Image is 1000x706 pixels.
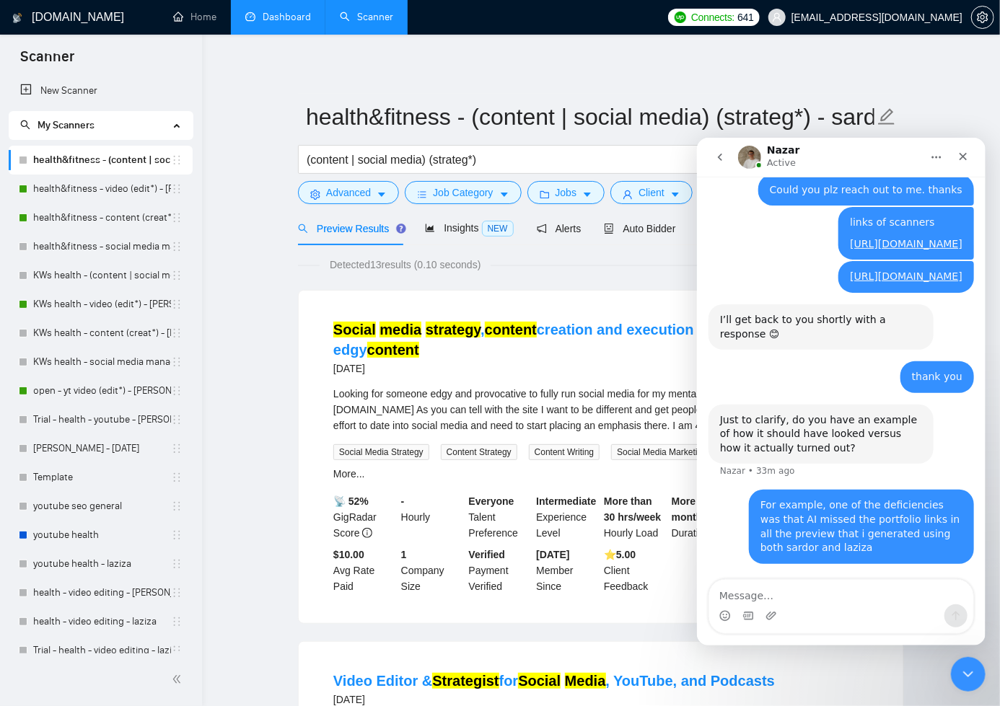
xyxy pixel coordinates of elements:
span: holder [171,212,183,224]
a: Video Editor &StrategistforSocial Media, YouTube, and Podcasts [333,673,775,689]
a: New Scanner [20,76,181,105]
div: [DATE] [333,360,869,377]
input: Search Freelance Jobs... [307,151,692,169]
span: holder [171,443,183,454]
span: caret-down [582,189,592,200]
li: KWs health - content (creat*) - sardor [9,319,193,348]
a: youtube health - laziza [33,550,171,578]
li: health&fitness - social media manag* - sardor [9,232,193,261]
a: dashboardDashboard [245,11,311,23]
mark: Strategist [432,673,499,689]
a: health&fitness - content (creat*) - [PERSON_NAME] [33,203,171,232]
mark: content [367,342,419,358]
span: Social Media Strategy [333,444,429,460]
span: holder [171,270,183,281]
a: Trial - health - youtube - [PERSON_NAME] [33,405,171,434]
span: holder [171,414,183,425]
b: 📡 52% [333,495,369,507]
span: holder [171,356,183,368]
b: More than 6 months [672,495,729,523]
span: holder [171,385,183,397]
a: health&fitness - social media manag* - sardor [33,232,171,261]
a: health - video editing - [PERSON_NAME] [33,578,171,607]
span: Detected 13 results (0.10 seconds) [320,257,491,273]
li: Trial - health - video editing - laziza [9,636,193,665]
mark: Media [565,673,606,689]
span: holder [171,183,183,195]
div: GigRadar Score [330,493,398,541]
li: KWs health - social media manag* - sardor [9,348,193,376]
a: health&fitness - video (edit*) - [PERSON_NAME] [33,175,171,203]
span: holder [171,299,183,310]
div: Avg Rate Paid [330,547,398,594]
li: health&fitness - video (edit*) - sardor [9,175,193,203]
a: health - video editing - laziza [33,607,171,636]
li: Trial - health - youtube - sardor [9,405,193,434]
div: Tooltip anchor [395,222,408,235]
span: holder [171,327,183,339]
span: setting [972,12,994,23]
li: health&fitness - (content | social media) (strateg*) - sardor [9,146,193,175]
span: Advanced [326,185,371,200]
img: upwork-logo.png [675,12,686,23]
li: Template [9,463,193,492]
a: open - yt video (edit*) - [PERSON_NAME] [33,376,171,405]
button: userClientcaret-down [610,181,693,204]
a: KWs health - content (creat*) - [PERSON_NAME] [33,319,171,348]
b: ⭐️ 5.00 [604,549,636,560]
div: Experience Level [533,493,601,541]
b: Verified [469,549,506,560]
li: youtube health - laziza [9,550,193,578]
span: Scanner [9,46,86,76]
li: youtube seo general [9,492,193,521]
span: Alerts [537,223,582,234]
span: holder [171,558,183,570]
span: 641 [737,9,753,25]
a: KWs health - (content | social media) (strateg*) - sardor [33,261,171,290]
b: 1 [401,549,407,560]
span: My Scanners [38,119,95,131]
button: settingAdvancedcaret-down [298,181,399,204]
li: Alex - Aug 19 [9,434,193,463]
li: open - yt video (edit*) - sardor [9,376,193,405]
li: youtube health [9,521,193,550]
span: Auto Bidder [604,223,675,234]
span: robot [604,224,614,234]
a: searchScanner [340,11,393,23]
button: folderJobscaret-down [527,181,605,204]
b: $10.00 [333,549,364,560]
span: holder [171,472,183,483]
span: user [772,12,782,22]
b: - [401,495,405,507]
mark: Social [518,673,561,689]
a: KWs health - video (edit*) - [PERSON_NAME] [33,290,171,319]
span: holder [171,529,183,541]
a: health&fitness - (content | social media) (strateg*) - sardor [33,146,171,175]
span: Preview Results [298,223,402,234]
li: New Scanner [9,76,193,105]
a: homeHome [173,11,216,23]
b: [DATE] [536,549,569,560]
a: More... [333,468,365,480]
span: NEW [482,221,514,237]
span: My Scanners [20,119,95,131]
